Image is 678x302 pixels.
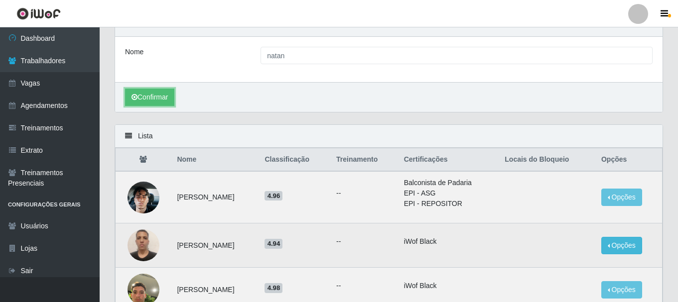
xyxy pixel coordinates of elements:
[404,281,493,291] li: iWof Black
[330,148,398,172] th: Treinamento
[499,148,595,172] th: Locais do Bloqueio
[601,189,642,206] button: Opções
[336,236,392,247] ul: --
[125,89,174,106] button: Confirmar
[404,188,493,199] li: EPI - ASG
[601,237,642,254] button: Opções
[601,281,642,299] button: Opções
[261,47,653,64] input: Digite o Nome...
[128,169,159,226] img: 1701612046801.jpeg
[265,191,282,201] span: 4.96
[404,178,493,188] li: Balconista de Padaria
[171,171,259,223] td: [PERSON_NAME]
[171,223,259,268] td: [PERSON_NAME]
[595,148,663,172] th: Opções
[128,224,159,266] img: 1745348003536.jpeg
[398,148,499,172] th: Certificações
[125,47,143,57] label: Nome
[265,239,282,249] span: 4.94
[404,236,493,247] li: iWof Black
[171,148,259,172] th: Nome
[404,199,493,209] li: EPI - REPOSITOR
[115,125,663,148] div: Lista
[16,7,61,20] img: CoreUI Logo
[336,281,392,291] ul: --
[259,148,330,172] th: Classificação
[336,188,392,199] ul: --
[265,283,282,293] span: 4.98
